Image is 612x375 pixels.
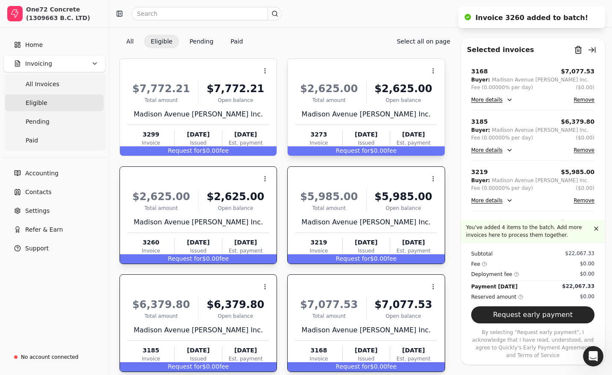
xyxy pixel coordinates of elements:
button: More details [471,145,513,155]
div: Est. payment [390,247,437,255]
div: Payment [DATE] [471,282,518,291]
div: Invoice [128,139,174,147]
div: [DATE] [343,346,390,355]
button: ($0.00) [576,134,595,142]
div: $7,077.53 [561,67,595,76]
div: Selected invoices [467,45,534,55]
div: Open balance [370,96,437,104]
div: Madison Avenue [PERSON_NAME] Inc. [128,217,269,227]
div: Est. payment [390,355,437,363]
button: Eligible [144,35,179,48]
span: Request for [336,363,370,370]
div: [DATE] [175,130,221,139]
div: Madison Avenue [PERSON_NAME] Inc. [492,177,589,184]
span: Support [25,244,49,253]
div: $7,772.21 [128,81,195,96]
div: $22,067.33 [562,282,595,290]
div: Open balance [202,312,269,320]
div: [DATE] [222,130,269,139]
a: Settings [3,202,105,219]
div: $0.00 [120,146,277,156]
div: $0.00 [580,293,595,300]
span: Request for [336,255,370,262]
div: Est. payment [222,139,269,147]
div: Issued [343,247,390,255]
div: $2,625.00 [561,218,595,227]
div: ($0.00) [576,84,595,91]
div: 3185 [471,117,488,126]
div: Est. payment [390,139,437,147]
div: 3273 [295,130,342,139]
a: All Invoices [5,76,104,93]
div: Issued [343,355,390,363]
span: Accounting [25,169,58,178]
div: Est. payment [222,247,269,255]
div: Invoice [128,355,174,363]
div: Total amount [295,312,362,320]
span: Invoicing [25,59,52,68]
div: $5,985.00 [370,189,437,204]
div: $7,077.53 [295,297,362,312]
div: $0.00 [288,146,444,156]
div: 3168 [471,67,488,76]
div: $7,772.21 [202,81,269,96]
span: fee [219,255,229,262]
iframe: Intercom live chat [583,346,603,366]
div: Deployment fee [471,270,519,279]
div: Total amount [295,204,362,212]
div: [DATE] [390,130,437,139]
div: [DATE] [390,346,437,355]
span: Request for [168,363,202,370]
div: Madison Avenue [PERSON_NAME] Inc. [128,325,269,335]
div: $0.00 [580,270,595,278]
div: $22,067.33 [565,250,595,257]
div: Madison Avenue [PERSON_NAME] Inc. [295,325,437,335]
span: fee [387,363,396,370]
button: Request early payment [471,306,595,323]
span: Pending [26,117,50,126]
div: Fee (0.00000% per day) [471,184,533,192]
button: $6,379.80 [561,117,595,126]
div: 3219 [471,168,488,177]
a: Paid [5,132,104,149]
button: ($0.00) [576,184,595,192]
span: Contacts [25,188,52,197]
div: No account connected [21,353,79,361]
div: Madison Avenue [PERSON_NAME] Inc. [295,217,437,227]
div: $0.00 [288,254,444,264]
div: [DATE] [222,346,269,355]
button: $5,985.00 [561,168,595,177]
span: Request for [168,255,202,262]
button: Refer & Earn [3,221,105,238]
div: Open balance [370,204,437,212]
button: Support [3,240,105,257]
span: Request for [168,147,202,154]
div: Total amount [128,204,195,212]
span: All Invoices [26,80,59,89]
div: $0.00 [288,362,444,372]
div: [DATE] [175,346,221,355]
span: Settings [25,206,50,215]
div: Fee (0.00000% per day) [471,84,533,91]
button: Remove [574,195,595,206]
a: Accounting [3,165,105,182]
div: Invoice [295,247,342,255]
div: Fee [471,260,487,268]
p: You've added 4 items to the batch. Add more invoices here to process them together. [466,224,591,239]
div: Invoice [295,355,342,363]
div: Reserved amount [471,293,523,301]
span: Home [25,41,43,49]
span: fee [387,255,396,262]
span: Paid [26,136,38,145]
div: Invoice [128,247,174,255]
div: Issued [343,139,390,147]
div: [DATE] [175,238,221,247]
button: All [119,35,140,48]
div: Invoice filter options [119,35,250,48]
div: Issued [175,247,221,255]
a: No account connected [3,349,105,365]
